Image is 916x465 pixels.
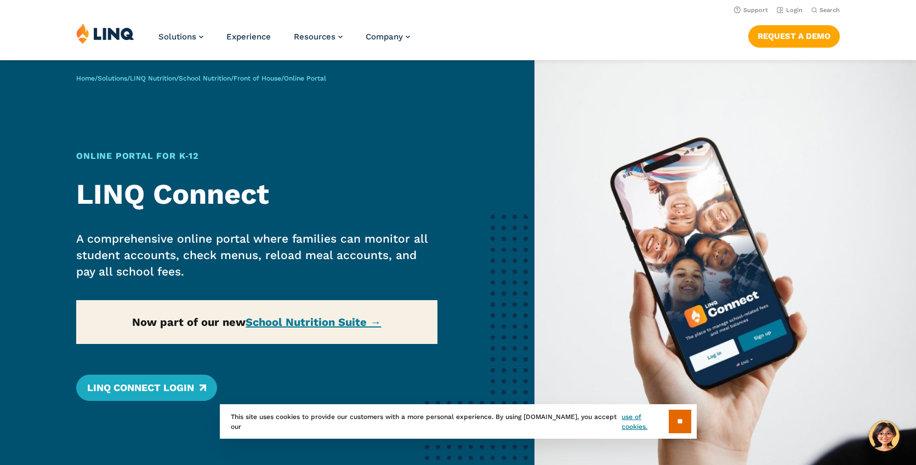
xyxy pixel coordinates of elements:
[777,7,803,14] a: Login
[179,74,231,82] a: School Nutrition
[246,315,381,329] a: School Nutrition Suite →
[76,375,217,401] a: LINQ Connect Login
[76,231,437,280] p: A comprehensive online portal where families can monitor all student accounts, check menus, reloa...
[622,412,668,432] a: use of cookies.
[76,23,134,44] img: LINQ | K‑12 Software
[366,32,410,42] a: Company
[130,74,176,82] a: LINQ Nutrition
[76,177,269,211] strong: LINQ Connect
[76,74,95,82] a: Home
[294,32,335,42] span: Resources
[748,23,840,47] nav: Button Navigation
[734,7,768,14] a: Support
[869,421,900,451] button: Hello, have a question? Let’s chat.
[132,315,381,329] strong: Now part of our new
[158,32,196,42] span: Solutions
[76,74,326,82] span: / / / / /
[220,404,697,439] div: This site uses cookies to provide our customers with a more personal experience. By using [DOMAIN...
[820,7,840,14] span: Search
[811,6,840,14] button: Open Search Bar
[158,23,410,59] nav: Primary Navigation
[366,32,403,42] span: Company
[76,150,437,163] h1: Online Portal for K‑12
[98,74,127,82] a: Solutions
[284,74,326,82] span: Online Portal
[294,32,343,42] a: Resources
[234,74,281,82] a: Front of House
[748,25,840,47] a: Request a Demo
[226,32,271,42] a: Experience
[158,32,203,42] a: Solutions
